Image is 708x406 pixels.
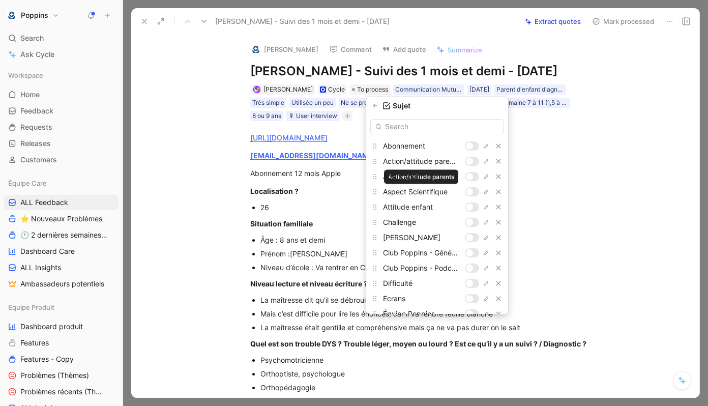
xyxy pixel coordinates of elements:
[366,184,508,199] div: Aspect Scientifique
[383,172,420,181] span: Application
[383,264,462,272] span: Club Poppins - Podcast
[366,199,508,215] div: Attitude enfant
[383,294,405,303] span: Ecrans
[383,202,433,211] span: Attitude enfant
[366,306,508,322] div: Équipe Poppins
[366,276,508,291] div: Difficulté
[366,154,508,169] div: Action/attitude parents
[366,260,508,276] div: Club Poppins - Podcast
[383,218,416,226] span: Challenge
[383,157,460,165] span: Action/attitude parents
[383,309,435,318] span: Équipe Poppins
[370,119,504,134] input: Search
[383,187,448,196] span: Aspect Scientifique
[383,141,425,150] span: Abonnement
[383,248,460,257] span: Club Poppins - Général
[366,215,508,230] div: Challenge
[383,279,412,287] span: Difficulté
[366,101,508,111] div: Sujet
[366,291,508,306] div: Ecrans
[366,245,508,260] div: Club Poppins - Général
[366,169,508,184] div: Application
[366,230,508,245] div: [PERSON_NAME]
[383,233,440,242] span: [PERSON_NAME]
[366,138,508,154] div: Abonnement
